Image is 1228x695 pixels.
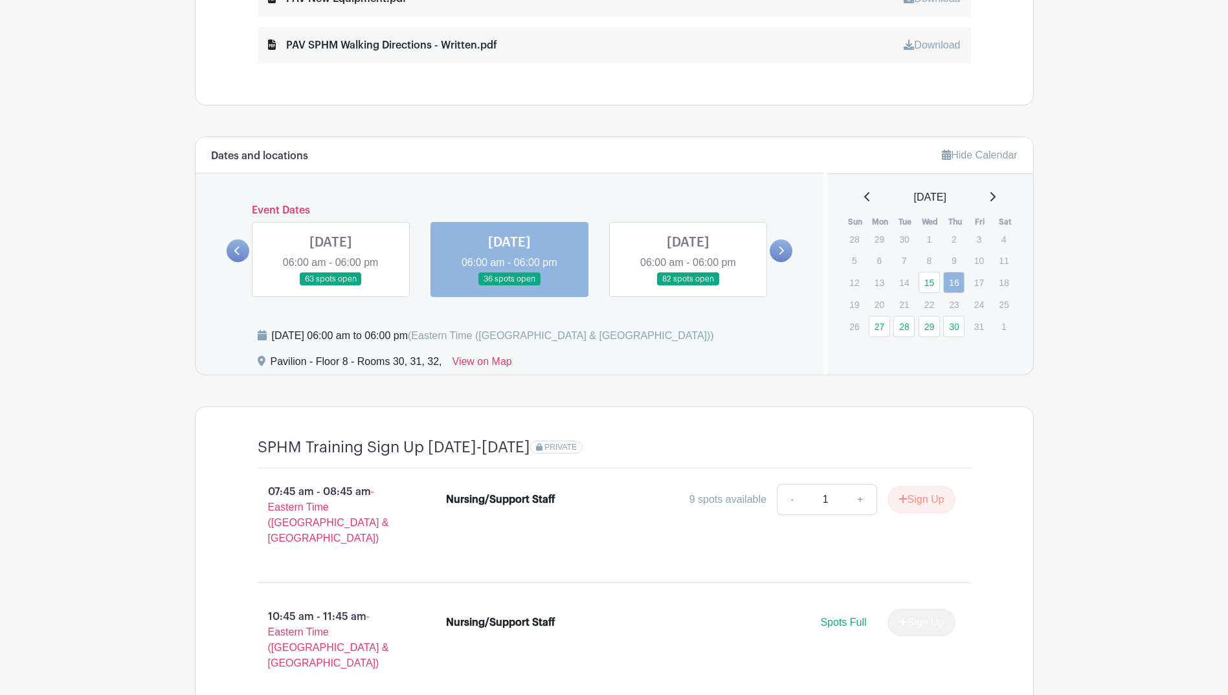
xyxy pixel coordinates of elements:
p: 18 [993,272,1014,292]
th: Fri [968,215,993,228]
th: Wed [918,215,943,228]
p: 22 [919,294,940,314]
p: 29 [869,229,890,249]
p: 31 [968,316,990,336]
p: 9 [943,250,965,270]
p: 1 [993,316,1014,336]
th: Thu [943,215,968,228]
h6: Dates and locations [211,150,308,162]
h4: SPHM Training Sign Up [DATE]-[DATE] [258,438,530,457]
th: Sat [992,215,1018,228]
p: 20 [869,294,890,314]
p: 1 [919,229,940,249]
p: 13 [869,272,890,292]
p: 21 [893,294,915,314]
div: Pavilion - Floor 8 - Rooms 30, 31, 32, [271,354,442,375]
div: [DATE] 06:00 am to 06:00 pm [272,328,714,344]
p: 07:45 am - 08:45 am [237,479,426,551]
p: 26 [843,316,865,336]
a: Hide Calendar [942,149,1017,160]
p: 11 [993,250,1014,270]
p: 28 [843,229,865,249]
p: 24 [968,294,990,314]
p: 8 [919,250,940,270]
p: 4 [993,229,1014,249]
p: 25 [993,294,1014,314]
a: View on Map [452,354,512,375]
span: - Eastern Time ([GEOGRAPHIC_DATA] & [GEOGRAPHIC_DATA]) [268,486,389,544]
span: (Eastern Time ([GEOGRAPHIC_DATA] & [GEOGRAPHIC_DATA])) [408,330,714,341]
span: [DATE] [914,190,946,205]
p: 23 [943,294,965,314]
p: 7 [893,250,915,270]
a: 16 [943,272,965,293]
th: Tue [893,215,918,228]
p: 19 [843,294,865,314]
a: + [844,484,876,515]
h6: Event Dates [249,204,770,217]
a: 28 [893,316,915,337]
p: 14 [893,272,915,292]
p: 12 [843,272,865,292]
a: 29 [919,316,940,337]
a: - [777,484,807,515]
span: Spots Full [820,617,866,628]
a: 27 [869,316,890,337]
p: 6 [869,250,890,270]
span: PRIVATE [544,443,577,452]
th: Mon [868,215,893,228]
button: Sign Up [888,486,955,513]
div: PAV SPHM Walking Directions - Written.pdf [268,38,497,53]
div: 9 spots available [689,492,766,507]
p: 30 [893,229,915,249]
span: - Eastern Time ([GEOGRAPHIC_DATA] & [GEOGRAPHIC_DATA]) [268,611,389,668]
p: 2 [943,229,965,249]
p: 5 [843,250,865,270]
a: 30 [943,316,965,337]
th: Sun [843,215,868,228]
a: Download [904,39,960,50]
a: 15 [919,272,940,293]
p: 17 [968,272,990,292]
p: 10 [968,250,990,270]
p: 3 [968,229,990,249]
div: Nursing/Support Staff [446,615,555,630]
p: 10:45 am - 11:45 am [237,604,426,676]
div: Nursing/Support Staff [446,492,555,507]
